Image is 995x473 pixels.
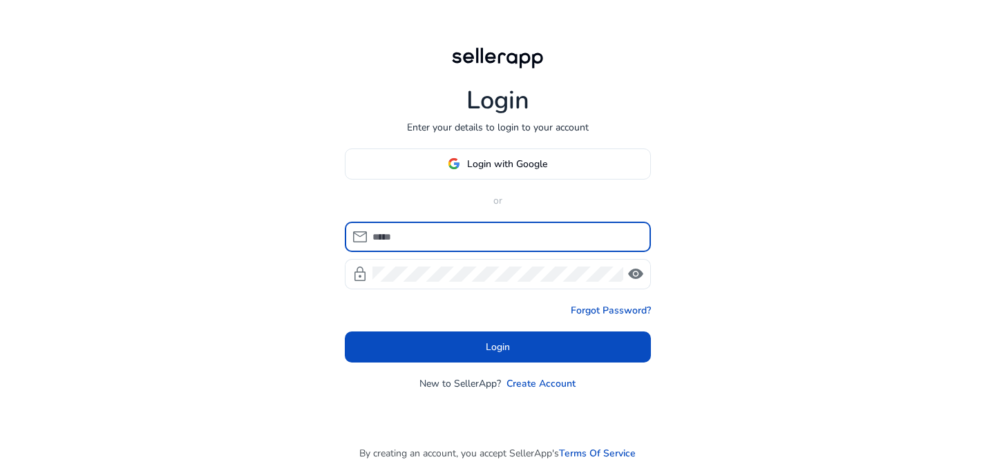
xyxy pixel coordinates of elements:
[352,266,368,282] span: lock
[407,120,589,135] p: Enter your details to login to your account
[419,376,501,391] p: New to SellerApp?
[352,229,368,245] span: mail
[627,266,644,282] span: visibility
[345,148,651,180] button: Login with Google
[486,340,510,354] span: Login
[466,86,529,115] h1: Login
[467,157,547,171] span: Login with Google
[506,376,576,391] a: Create Account
[345,193,651,208] p: or
[345,331,651,363] button: Login
[559,446,636,461] a: Terms Of Service
[448,157,460,170] img: google-logo.svg
[571,303,651,318] a: Forgot Password?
